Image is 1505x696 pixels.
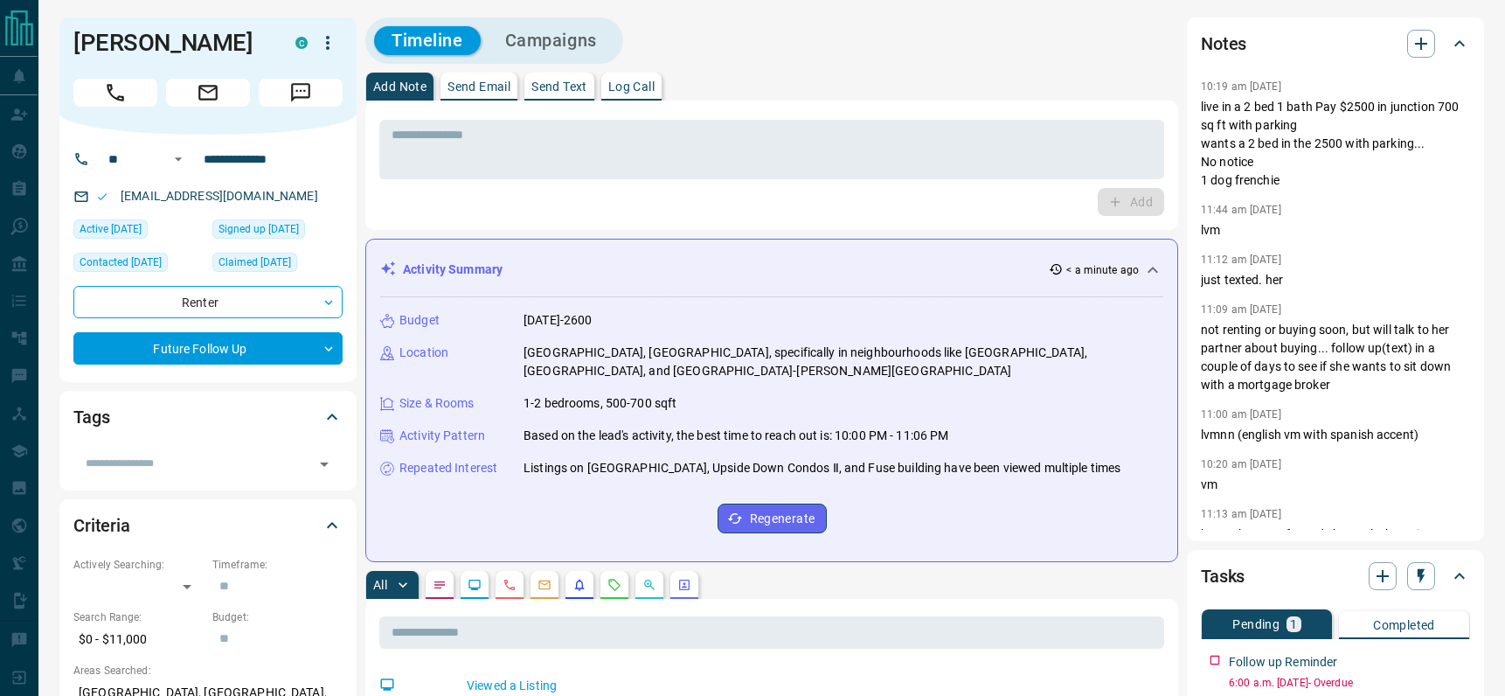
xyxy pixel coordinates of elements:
[1290,618,1297,630] p: 1
[1201,254,1281,266] p: 11:12 am [DATE]
[73,219,204,244] div: Fri Aug 01 2025
[1201,204,1281,216] p: 11:44 am [DATE]
[73,505,343,546] div: Criteria
[433,578,447,592] svg: Notes
[399,311,440,330] p: Budget
[295,37,308,49] div: condos.ca
[1201,23,1470,65] div: Notes
[212,557,343,573] p: Timeframe:
[1201,303,1281,316] p: 11:09 am [DATE]
[1066,262,1139,278] p: < a minute ago
[1229,653,1337,672] p: Follow up Reminder
[1201,555,1470,597] div: Tasks
[531,80,587,93] p: Send Text
[374,26,481,55] button: Timeline
[1201,458,1281,470] p: 10:20 am [DATE]
[399,427,485,445] p: Activity Pattern
[1201,271,1470,289] p: just texted. her
[218,254,291,271] span: Claimed [DATE]
[212,609,343,625] p: Budget:
[218,220,299,238] span: Signed up [DATE]
[73,396,343,438] div: Tags
[259,79,343,107] span: Message
[399,459,497,477] p: Repeated Interest
[168,149,189,170] button: Open
[80,254,162,271] span: Contacted [DATE]
[607,578,621,592] svg: Requests
[1201,476,1470,494] p: vm
[73,253,204,277] div: Wed Mar 15 2023
[524,311,592,330] p: [DATE]-2600
[1201,562,1245,590] h2: Tasks
[73,609,204,625] p: Search Range:
[642,578,656,592] svg: Opportunities
[1201,408,1281,421] p: 11:00 am [DATE]
[403,261,503,279] p: Activity Summary
[399,394,475,413] p: Size & Rooms
[80,220,142,238] span: Active [DATE]
[1232,618,1280,630] p: Pending
[212,219,343,244] div: Thu Mar 09 2023
[447,80,510,93] p: Send Email
[73,557,204,573] p: Actively Searching:
[212,253,343,277] div: Thu Mar 09 2023
[1201,30,1246,58] h2: Notes
[467,677,1157,695] p: Viewed a Listing
[1373,619,1435,631] p: Completed
[1201,321,1470,394] p: not renting or buying soon, but will talk to her partner about buying... follow up(text) in a cou...
[503,578,517,592] svg: Calls
[166,79,250,107] span: Email
[524,459,1120,477] p: Listings on [GEOGRAPHIC_DATA], Upside Down Condos Ⅱ, and Fuse building have been viewed multiple ...
[73,625,204,654] p: $0 - $11,000
[373,579,387,591] p: All
[1201,80,1281,93] p: 10:19 am [DATE]
[488,26,614,55] button: Campaigns
[73,332,343,365] div: Future Follow Up
[718,504,827,533] button: Regenerate
[73,79,157,107] span: Call
[73,29,269,57] h1: [PERSON_NAME]
[468,578,482,592] svg: Lead Browsing Activity
[1201,221,1470,240] p: lvm
[572,578,586,592] svg: Listing Alerts
[1201,508,1281,520] p: 11:13 am [DATE]
[380,254,1163,286] div: Activity Summary< a minute ago
[73,663,343,679] p: Areas Searched:
[1201,525,1470,562] p: he works at U of T and she works by Union 2200 anytime.
[399,344,448,362] p: Location
[312,452,336,477] button: Open
[677,578,691,592] svg: Agent Actions
[73,403,109,431] h2: Tags
[524,344,1163,380] p: [GEOGRAPHIC_DATA], [GEOGRAPHIC_DATA], specifically in neighbourhoods like [GEOGRAPHIC_DATA], [GEO...
[524,394,676,413] p: 1-2 bedrooms, 500-700 sqft
[537,578,551,592] svg: Emails
[1201,98,1470,190] p: live in a 2 bed 1 bath Pay $2500 in junction 700 sq ft with parking wants a 2 bed in the 2500 wit...
[121,189,318,203] a: [EMAIL_ADDRESS][DOMAIN_NAME]
[608,80,655,93] p: Log Call
[1229,675,1470,691] p: 6:00 a.m. [DATE] - Overdue
[73,286,343,318] div: Renter
[96,191,108,203] svg: Email Valid
[373,80,427,93] p: Add Note
[73,512,130,539] h2: Criteria
[1201,426,1470,444] p: lvmnn (english vm with spanish accent)
[524,427,949,445] p: Based on the lead's activity, the best time to reach out is: 10:00 PM - 11:06 PM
